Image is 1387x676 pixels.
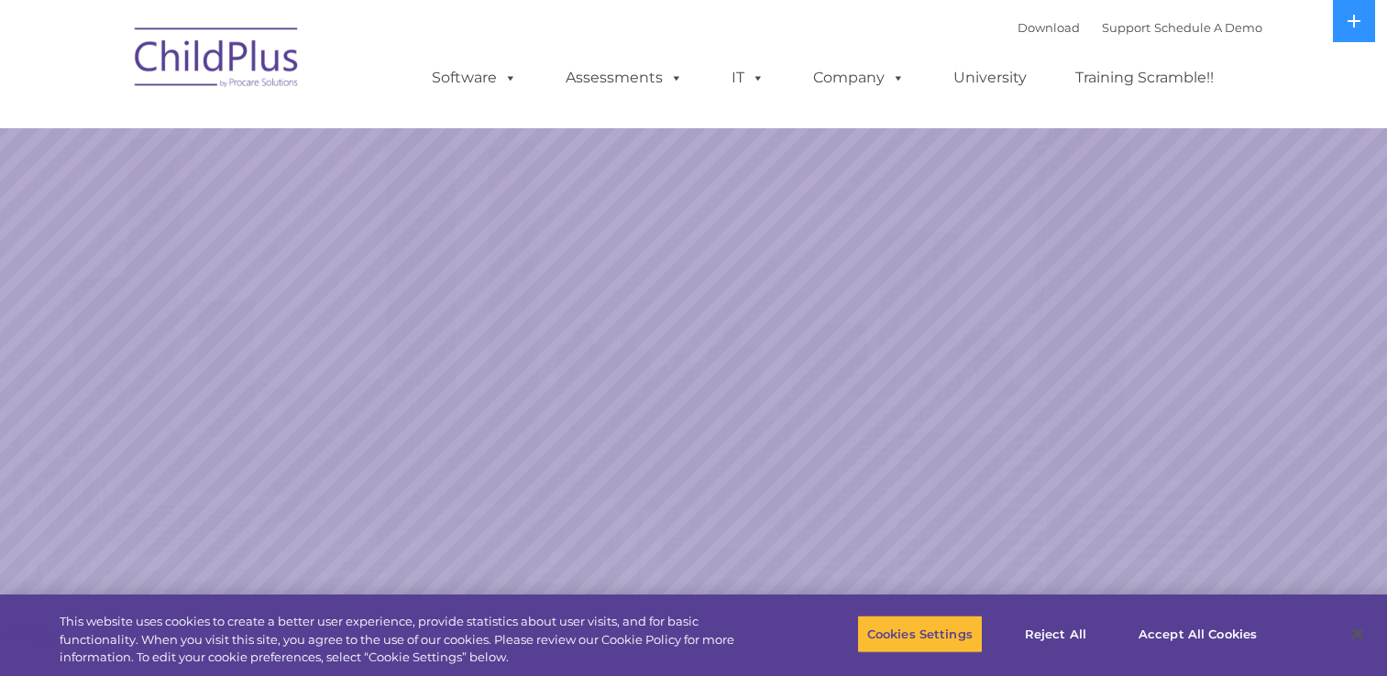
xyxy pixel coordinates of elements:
[795,60,923,96] a: Company
[1337,614,1378,654] button: Close
[713,60,783,96] a: IT
[1154,20,1262,35] a: Schedule A Demo
[547,60,701,96] a: Assessments
[935,60,1045,96] a: University
[998,615,1113,653] button: Reject All
[413,60,535,96] a: Software
[942,413,1175,474] a: Learn More
[857,615,983,653] button: Cookies Settings
[1057,60,1232,96] a: Training Scramble!!
[60,613,763,667] div: This website uses cookies to create a better user experience, provide statistics about user visit...
[1018,20,1080,35] a: Download
[1128,615,1267,653] button: Accept All Cookies
[1102,20,1150,35] a: Support
[1018,20,1262,35] font: |
[126,15,309,106] img: ChildPlus by Procare Solutions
